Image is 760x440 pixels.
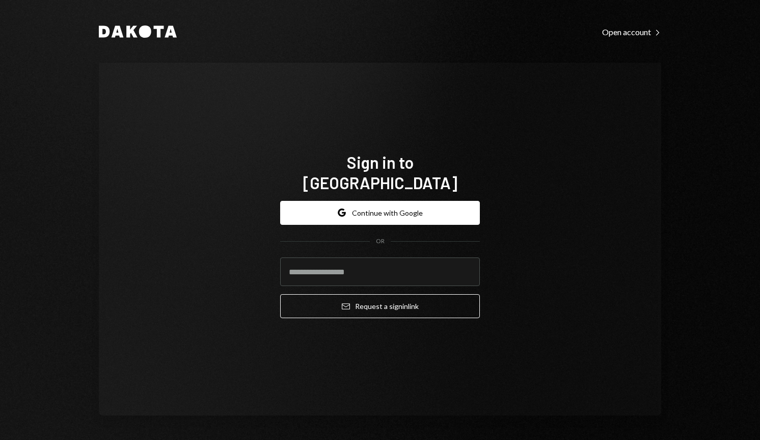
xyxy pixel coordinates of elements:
div: Open account [602,27,661,37]
button: Continue with Google [280,201,480,225]
h1: Sign in to [GEOGRAPHIC_DATA] [280,152,480,193]
button: Request a signinlink [280,294,480,318]
a: Open account [602,26,661,37]
div: OR [376,237,385,246]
